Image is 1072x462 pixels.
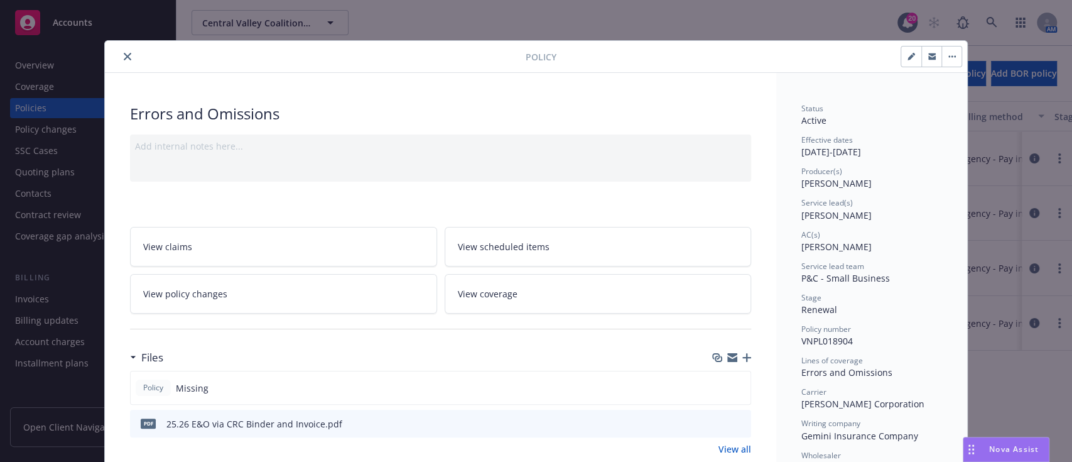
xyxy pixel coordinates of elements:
[141,349,163,366] h3: Files
[801,166,842,177] span: Producer(s)
[458,240,550,253] span: View scheduled items
[801,177,872,189] span: [PERSON_NAME]
[801,430,918,442] span: Gemini Insurance Company
[801,304,837,316] span: Renewal
[715,417,725,431] button: download file
[718,443,751,456] a: View all
[801,229,820,240] span: AC(s)
[141,382,166,393] span: Policy
[141,419,156,428] span: pdf
[120,49,135,64] button: close
[801,292,821,303] span: Stage
[801,335,853,347] span: VNPL018904
[801,114,826,126] span: Active
[735,417,746,431] button: preview file
[963,437,1049,462] button: Nova Assist
[445,274,752,314] a: View coverage
[166,417,342,431] div: 25.26 E&O via CRC Binder and Invoice.pdf
[801,103,823,114] span: Status
[801,135,942,158] div: [DATE] - [DATE]
[526,50,556,63] span: Policy
[130,103,751,124] div: Errors and Omissions
[801,366,892,378] span: Errors and Omissions
[801,261,864,272] span: Service lead team
[801,324,851,334] span: Policy number
[130,227,437,267] a: View claims
[801,387,826,397] span: Carrier
[176,382,208,395] span: Missing
[130,274,437,314] a: View policy changes
[801,450,841,461] span: Wholesaler
[989,444,1039,454] span: Nova Assist
[458,287,517,300] span: View coverage
[801,272,890,284] span: P&C - Small Business
[143,287,227,300] span: View policy changes
[801,418,860,429] span: Writing company
[801,197,853,208] span: Service lead(s)
[135,140,746,153] div: Add internal notes here...
[801,355,863,366] span: Lines of coverage
[445,227,752,267] a: View scheduled items
[801,209,872,221] span: [PERSON_NAME]
[963,437,979,461] div: Drag to move
[801,398,924,410] span: [PERSON_NAME] Corporation
[801,241,872,253] span: [PERSON_NAME]
[801,135,853,145] span: Effective dates
[143,240,192,253] span: View claims
[130,349,163,366] div: Files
